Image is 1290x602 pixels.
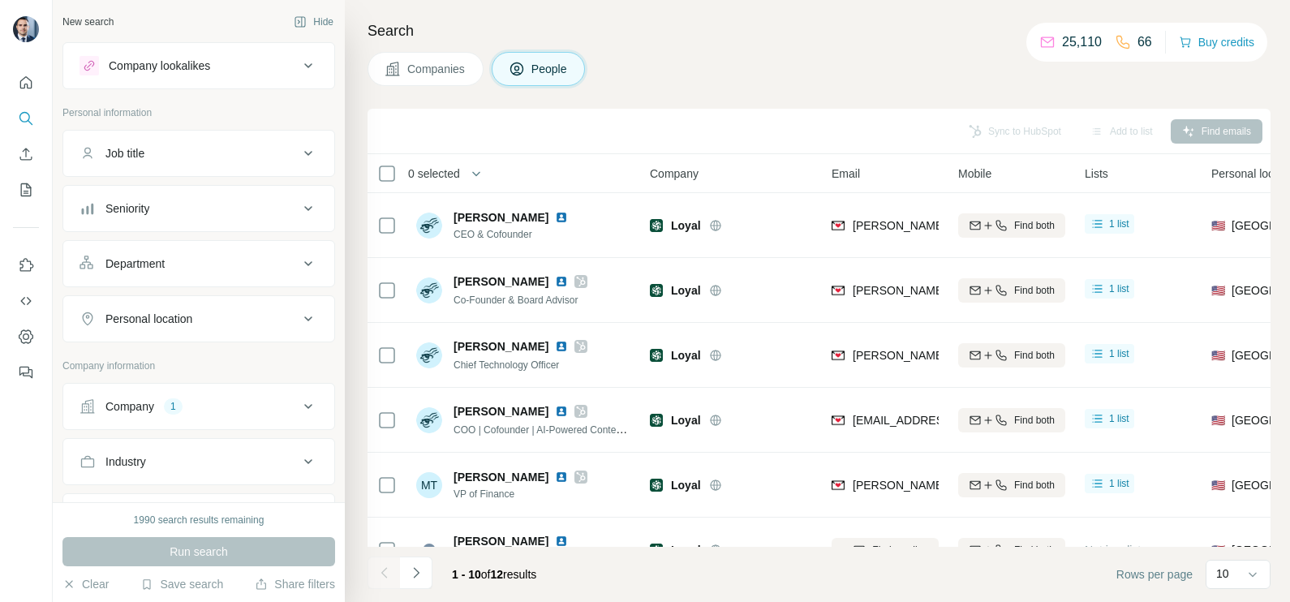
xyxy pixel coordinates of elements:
span: VP of Finance [454,487,587,501]
button: Enrich CSV [13,140,39,169]
img: Avatar [416,407,442,433]
span: Loyal [671,477,701,493]
span: Not in a list [1085,544,1141,557]
span: Mobile [958,166,991,182]
span: 🇺🇸 [1211,477,1225,493]
p: 66 [1137,32,1152,52]
span: Co-Founder & Board Advisor [454,295,578,306]
button: Navigate to next page [400,557,432,589]
span: 1 list [1109,346,1129,361]
span: [PERSON_NAME][EMAIL_ADDRESS][DOMAIN_NAME] [853,219,1138,232]
span: 🇺🇸 [1211,347,1225,363]
img: Avatar [416,537,442,563]
button: Industry [63,442,334,481]
span: Chief Technology Officer [454,359,559,371]
div: Company lookalikes [109,58,210,74]
img: Logo of Loyal [650,349,663,362]
span: [PERSON_NAME] [454,209,548,226]
button: Personal location [63,299,334,338]
img: LinkedIn logo [555,535,568,548]
div: Department [105,256,165,272]
p: 25,110 [1062,32,1102,52]
span: Rows per page [1116,566,1193,583]
span: [PERSON_NAME][EMAIL_ADDRESS][DOMAIN_NAME] [853,349,1138,362]
div: 1 [164,399,183,414]
span: CEO & Cofounder [454,227,574,242]
span: Company [650,166,699,182]
span: [PERSON_NAME][EMAIL_ADDRESS][DOMAIN_NAME] [853,479,1138,492]
img: LinkedIn logo [555,211,568,224]
span: of [481,568,491,581]
img: provider findymail logo [832,477,845,493]
button: Use Surfe API [13,286,39,316]
span: 1 list [1109,282,1129,296]
span: Companies [407,61,467,77]
span: 🇺🇸 [1211,217,1225,234]
div: Seniority [105,200,149,217]
img: Logo of Loyal [650,414,663,427]
img: LinkedIn logo [555,471,568,484]
img: Avatar [416,342,442,368]
span: 1 - 10 [452,568,481,581]
span: Find email [872,543,917,557]
span: 🇺🇸 [1211,282,1225,299]
span: [PERSON_NAME] [454,338,548,355]
h4: Search [368,19,1271,42]
span: [PERSON_NAME] [454,273,548,290]
span: 🇺🇸 [1211,412,1225,428]
span: [PERSON_NAME][EMAIL_ADDRESS][DOMAIN_NAME] [853,284,1138,297]
div: Industry [105,454,146,470]
span: Find both [1014,283,1055,298]
button: Company1 [63,387,334,426]
span: 12 [491,568,504,581]
button: Find both [958,278,1065,303]
button: Find email [832,538,939,562]
img: Avatar [13,16,39,42]
div: Job title [105,145,144,161]
span: 1 list [1109,217,1129,231]
p: Personal information [62,105,335,120]
span: 0 selected [408,166,460,182]
button: Share filters [255,576,335,592]
img: LinkedIn logo [555,405,568,418]
div: Company [105,398,154,415]
span: [PERSON_NAME] [454,403,548,419]
img: Avatar [416,213,442,239]
button: Find both [958,343,1065,368]
span: Loyal [671,412,701,428]
img: provider findymail logo [832,412,845,428]
img: provider findymail logo [832,217,845,234]
button: Company lookalikes [63,46,334,85]
button: Find both [958,473,1065,497]
button: HQ location [63,497,334,536]
div: Personal location [105,311,192,327]
button: Feedback [13,358,39,387]
span: Email [832,166,860,182]
img: Avatar [416,277,442,303]
div: 1990 search results remaining [134,513,264,527]
img: LinkedIn logo [555,340,568,353]
span: [PERSON_NAME] [454,469,548,485]
button: Quick start [13,68,39,97]
img: LinkedIn logo [555,275,568,288]
img: Logo of Loyal [650,219,663,232]
span: Loyal [671,282,701,299]
button: Find both [958,538,1065,562]
span: Find both [1014,218,1055,233]
img: provider findymail logo [832,282,845,299]
span: 🇺🇸 [1211,542,1225,558]
button: My lists [13,175,39,204]
span: Loyal [671,347,701,363]
span: 1 list [1109,476,1129,491]
span: Loyal [671,542,701,558]
div: MT [416,472,442,498]
span: Find both [1014,478,1055,492]
div: New search [62,15,114,29]
p: 10 [1216,565,1229,582]
button: Seniority [63,189,334,228]
img: provider findymail logo [832,347,845,363]
img: Logo of Loyal [650,284,663,297]
button: Find both [958,213,1065,238]
span: COO | Cofounder | AI-Powered Contextual Advertising | 622K+ In-App & CTV Publishers [454,423,834,436]
span: 1 list [1109,411,1129,426]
